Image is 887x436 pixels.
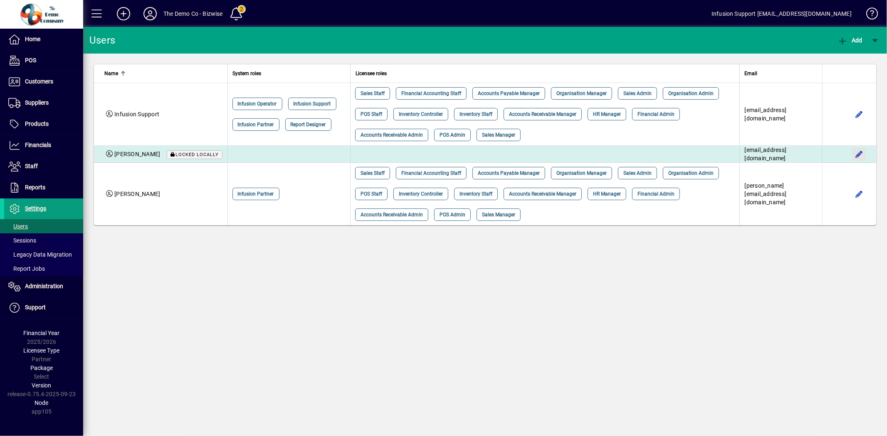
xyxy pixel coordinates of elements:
[4,233,83,247] a: Sessions
[361,110,382,118] span: POS Staff
[668,169,714,177] span: Organisation Admin
[4,135,83,156] a: Financials
[852,187,866,201] button: Edit
[110,6,137,21] button: Add
[137,6,163,21] button: Profile
[478,169,540,177] span: Accounts Payable Manager
[361,169,385,177] span: Sales Staff
[361,89,385,98] span: Sales Staff
[291,120,326,129] span: Report Designer
[556,89,607,98] span: Organisation Manager
[30,365,53,371] span: Package
[25,304,46,311] span: Support
[25,99,49,106] span: Suppliers
[24,347,60,354] span: Licensee Type
[104,69,222,78] div: Name
[25,163,38,169] span: Staff
[4,114,83,135] a: Products
[89,34,125,47] div: Users
[25,142,51,148] span: Financials
[8,237,36,244] span: Sessions
[35,399,49,406] span: Node
[509,190,576,198] span: Accounts Receivable Manager
[4,29,83,50] a: Home
[637,110,675,118] span: Financial Admin
[361,190,382,198] span: POS Staff
[24,330,60,336] span: Financial Year
[104,69,118,78] span: Name
[361,131,423,139] span: Accounts Receivable Admin
[835,33,865,48] button: Add
[25,184,45,191] span: Reports
[860,2,877,29] a: Knowledge Base
[593,190,621,198] span: HR Manager
[4,276,83,297] a: Administration
[593,110,621,118] span: HR Manager
[233,69,262,78] span: System roles
[838,37,862,44] span: Add
[399,110,443,118] span: Inventory Controller
[25,57,36,64] span: POS
[25,283,63,289] span: Administration
[668,89,714,98] span: Organisation Admin
[25,36,40,42] span: Home
[637,190,675,198] span: Financial Admin
[745,69,758,78] span: Email
[4,50,83,71] a: POS
[32,382,52,389] span: Version
[556,169,607,177] span: Organisation Manager
[114,191,160,197] span: [PERSON_NAME]
[361,211,423,219] span: Accounts Receivable Admin
[8,223,28,230] span: Users
[482,211,515,219] span: Sales Manager
[4,93,83,113] a: Suppliers
[25,120,49,127] span: Products
[623,169,652,177] span: Sales Admin
[852,108,866,121] button: Edit
[114,151,160,157] span: [PERSON_NAME]
[238,120,274,129] span: Infusion Partner
[399,190,443,198] span: Inventory Controller
[4,219,83,233] a: Users
[238,100,277,108] span: Infusion Operator
[294,100,331,108] span: Infusion Support
[4,71,83,92] a: Customers
[460,110,492,118] span: Inventory Staff
[401,89,461,98] span: Financial Accounting Staff
[4,177,83,198] a: Reports
[712,7,852,20] div: Infusion Support [EMAIL_ADDRESS][DOMAIN_NAME]
[482,131,515,139] span: Sales Manager
[176,152,219,157] span: Locked locally
[4,262,83,276] a: Report Jobs
[852,147,866,161] button: Edit
[623,89,652,98] span: Sales Admin
[25,205,46,212] span: Settings
[440,211,465,219] span: POS Admin
[745,147,787,162] span: [EMAIL_ADDRESS][DOMAIN_NAME]
[25,78,53,85] span: Customers
[509,110,576,118] span: Accounts Receivable Manager
[238,190,274,198] span: Infusion Partner
[8,265,45,272] span: Report Jobs
[4,156,83,177] a: Staff
[478,89,540,98] span: Accounts Payable Manager
[401,169,461,177] span: Financial Accounting Staff
[745,107,787,122] span: [EMAIL_ADDRESS][DOMAIN_NAME]
[460,190,492,198] span: Inventory Staff
[4,247,83,262] a: Legacy Data Migration
[114,111,159,118] span: Infusion Support
[163,7,223,20] div: The Demo Co - Bizwise
[440,131,465,139] span: POS Admin
[4,297,83,318] a: Support
[8,251,72,258] span: Legacy Data Migration
[356,69,387,78] span: Licensee roles
[745,182,787,206] span: [PERSON_NAME][EMAIL_ADDRESS][DOMAIN_NAME]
